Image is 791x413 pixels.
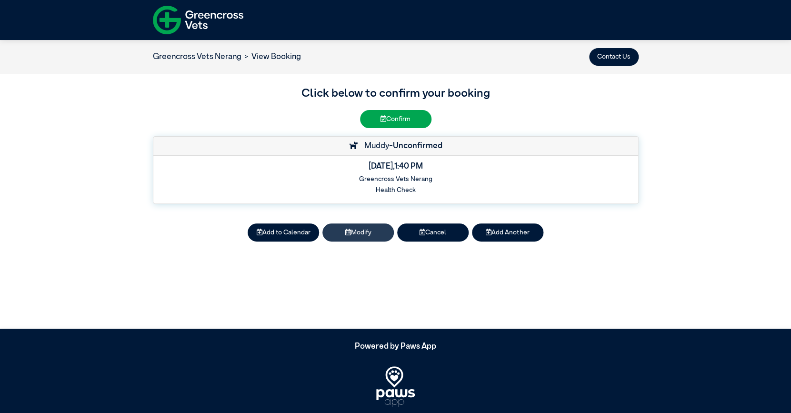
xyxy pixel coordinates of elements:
h5: Powered by Paws App [153,342,639,352]
button: Add to Calendar [248,223,319,241]
button: Add Another [472,223,543,241]
button: Contact Us [589,48,639,66]
h5: [DATE] , 1:40 PM [160,162,631,171]
a: Greencross Vets Nerang [153,53,241,61]
h3: Click below to confirm your booking [153,85,639,102]
img: f-logo [153,2,243,38]
h6: Greencross Vets Nerang [160,175,631,183]
h6: Health Check [160,186,631,194]
img: PawsApp [376,366,415,407]
button: Modify [322,223,394,241]
button: Cancel [397,223,469,241]
span: Muddy [360,142,389,150]
span: - [389,142,442,150]
nav: breadcrumb [153,51,301,63]
strong: Unconfirmed [393,142,442,150]
li: View Booking [241,51,301,63]
button: Confirm [360,110,431,128]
